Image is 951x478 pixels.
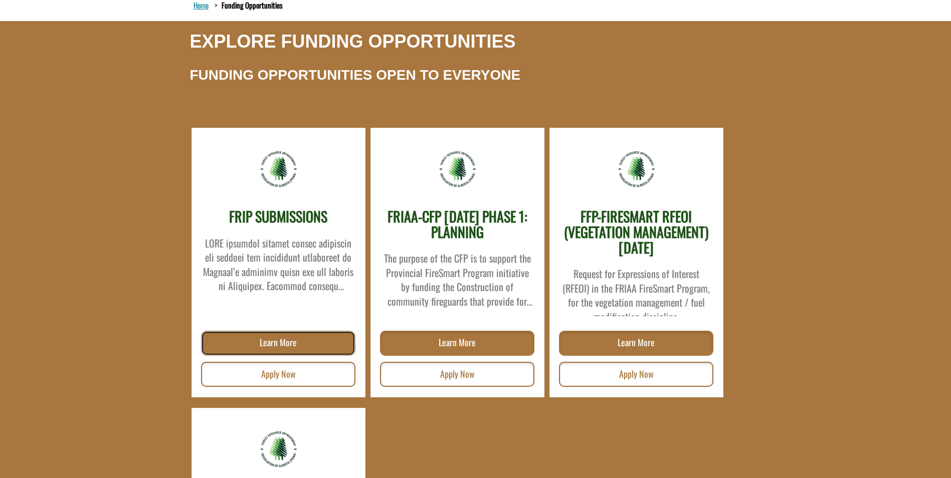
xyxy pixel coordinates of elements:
h3: FRIP SUBMISSIONS [229,209,327,224]
a: Learn More [380,331,534,356]
div: LORE ipsumdol sitamet consec adipiscin eli seddoei tem incididunt utlaboreet do Magnaal’e adminim... [202,230,355,293]
a: Learn More [201,331,355,356]
div: Request for Expressions of Interest (RFEOI) in the FRIAA FireSmart Program, for the vegetation ma... [560,261,713,316]
div: The purpose of the CFP is to support the Provincial FireSmart Program initiative by funding the C... [381,245,534,308]
img: friaa-logo.png [260,430,297,468]
a: Apply Now [201,362,355,387]
h3: FFP-FIRESMART RFEOI (VEGETATION MANAGEMENT) [DATE] [560,209,713,255]
h2: FUNDING OPPORTUNITIES OPEN TO EVERYONE [190,68,521,83]
img: friaa-logo.png [439,150,476,188]
img: friaa-logo.png [618,150,655,188]
a: Apply Now [380,362,534,387]
h3: FRIAA-CFP [DATE] PHASE 1: PLANNING [381,209,534,240]
img: friaa-logo.png [260,150,297,188]
a: Learn More [559,331,713,356]
h1: EXPLORE FUNDING OPPORTUNITIES [190,32,516,52]
a: Apply Now [559,362,713,387]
